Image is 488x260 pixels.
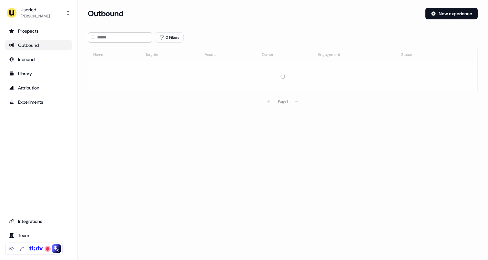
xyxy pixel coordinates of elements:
a: Go to templates [5,68,72,79]
a: Go to Inbound [5,54,72,65]
button: Userled[PERSON_NAME] [5,5,72,21]
h3: Outbound [88,9,123,18]
a: Go to prospects [5,26,72,36]
div: Userled [21,6,50,13]
a: Go to outbound experience [5,40,72,50]
div: Prospects [9,28,68,34]
div: Inbound [9,56,68,63]
a: Go to experiments [5,97,72,107]
div: Attribution [9,85,68,91]
div: Team [9,232,68,239]
button: New experience [425,8,478,19]
div: Library [9,70,68,77]
a: Go to integrations [5,216,72,226]
div: Integrations [9,218,68,224]
a: Go to attribution [5,83,72,93]
div: Experiments [9,99,68,105]
a: Go to team [5,230,72,241]
div: [PERSON_NAME] [21,13,50,19]
button: 0 Filters [155,32,184,43]
div: Outbound [9,42,68,48]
